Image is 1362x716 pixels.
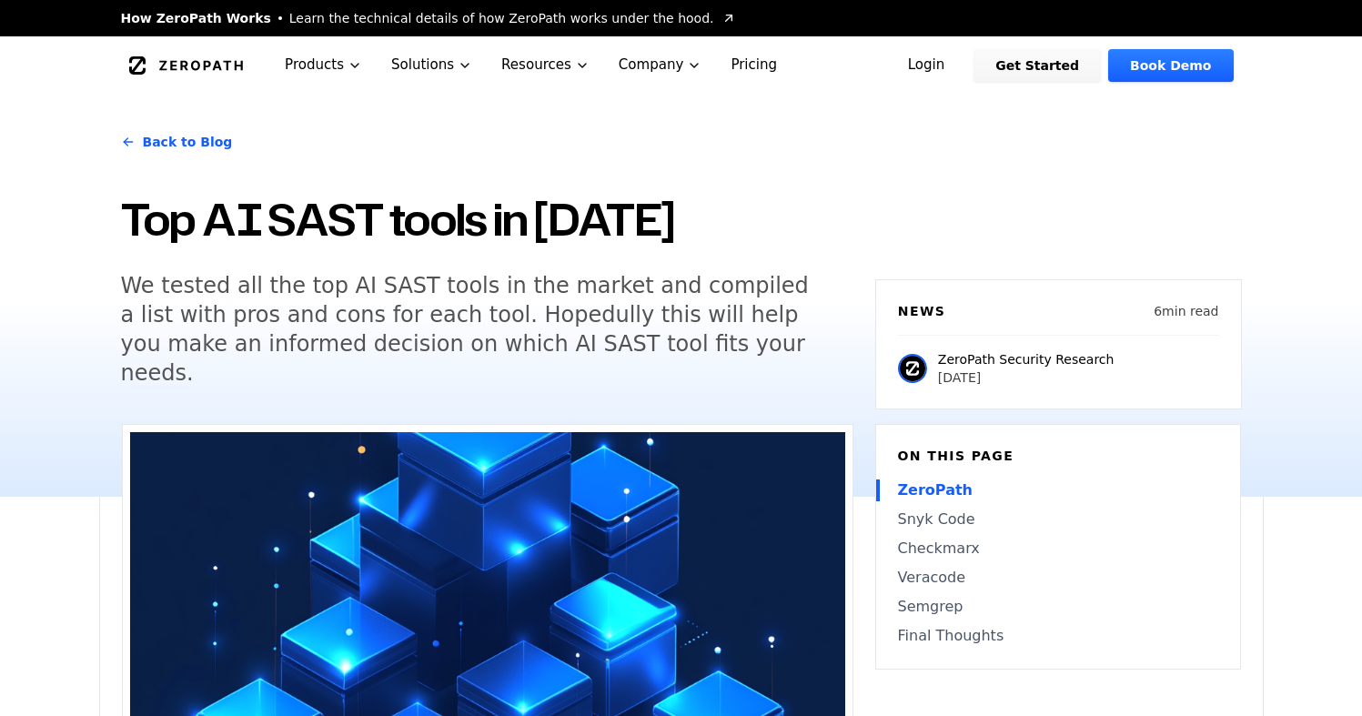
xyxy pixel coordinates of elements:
[270,36,377,94] button: Products
[121,9,736,27] a: How ZeroPath WorksLearn the technical details of how ZeroPath works under the hood.
[487,36,604,94] button: Resources
[898,596,1218,618] a: Semgrep
[121,9,271,27] span: How ZeroPath Works
[898,354,927,383] img: ZeroPath Security Research
[898,509,1218,530] a: Snyk Code
[121,271,820,388] h5: We tested all the top AI SAST tools in the market and compiled a list with pros and cons for each...
[1108,49,1233,82] a: Book Demo
[974,49,1101,82] a: Get Started
[121,189,853,249] h1: Top AI SAST tools in [DATE]
[898,302,945,320] h6: News
[898,625,1218,647] a: Final Thoughts
[938,368,1115,387] p: [DATE]
[377,36,487,94] button: Solutions
[289,9,714,27] span: Learn the technical details of how ZeroPath works under the hood.
[886,49,967,82] a: Login
[938,350,1115,368] p: ZeroPath Security Research
[898,538,1218,560] a: Checkmarx
[716,36,792,94] a: Pricing
[898,567,1218,589] a: Veracode
[99,36,1264,94] nav: Global
[898,447,1218,465] h6: On this page
[121,116,233,167] a: Back to Blog
[898,479,1218,501] a: ZeroPath
[604,36,717,94] button: Company
[1154,302,1218,320] p: 6 min read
